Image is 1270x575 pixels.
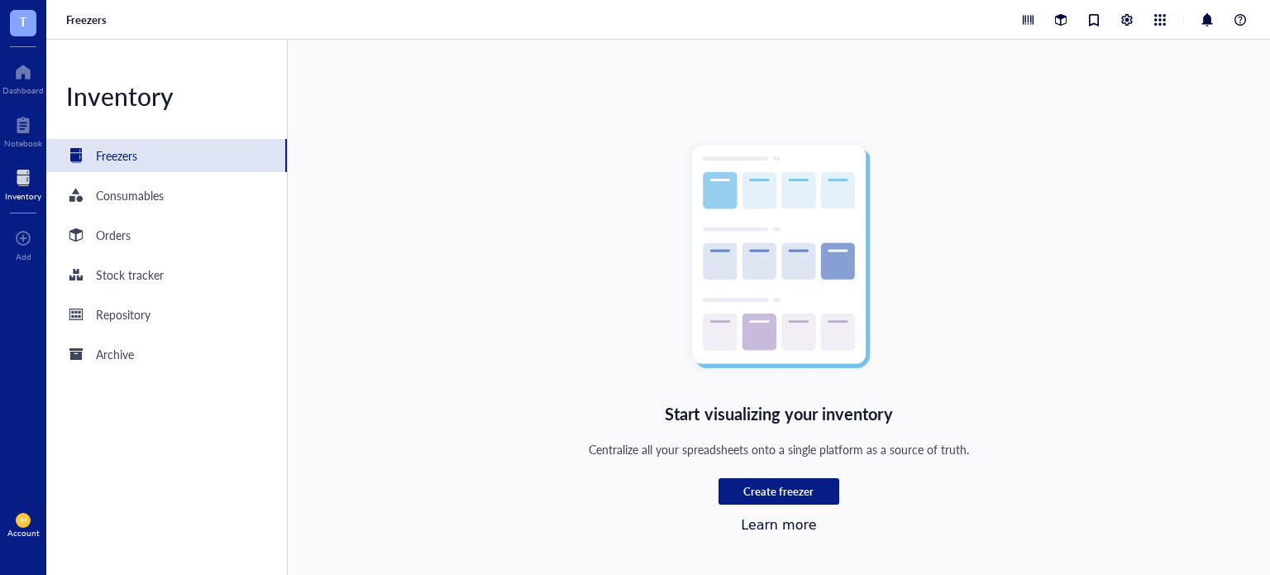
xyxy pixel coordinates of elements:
div: Consumables [96,186,164,204]
a: Orders [46,218,287,252]
div: Notebook [4,138,42,148]
div: Archive [96,345,134,363]
a: Learn more [741,517,816,533]
a: Notebook [4,112,42,148]
span: JH [19,516,27,525]
div: Repository [96,305,150,323]
a: Freezers [46,139,287,172]
div: Inventory [46,79,287,113]
a: Archive [46,338,287,371]
div: Freezers [96,146,137,165]
a: Stock tracker [46,258,287,291]
div: Add [16,252,31,261]
div: Start visualizing your inventory [665,400,892,427]
div: Orders [96,226,131,244]
div: Centralize all your spreadsheets onto a single platform as a source of truth. [589,440,970,458]
div: Inventory [5,191,41,201]
span: Create freezer [743,484,814,499]
a: Repository [46,298,287,331]
a: Dashboard [2,59,44,95]
img: Empty state [677,132,881,381]
div: Stock tracker [96,266,164,284]
div: Account [7,528,40,538]
a: Freezers [66,12,110,27]
div: Dashboard [2,85,44,95]
span: T [19,11,27,31]
button: Create freezer [719,478,839,505]
a: Consumables [46,179,287,212]
a: Inventory [5,165,41,201]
